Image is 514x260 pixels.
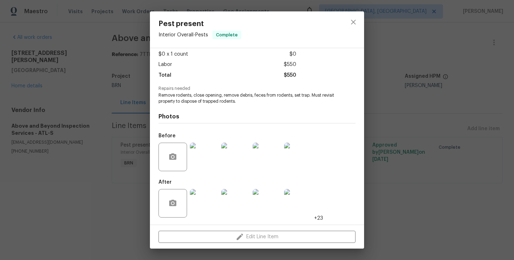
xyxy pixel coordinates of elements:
span: Labor [158,60,172,70]
span: Interior Overall - Pests [158,32,208,37]
h5: Before [158,133,176,138]
span: Repairs needed [158,86,356,91]
span: $550 [284,60,296,70]
span: $0 [289,49,296,60]
span: Pest present [158,20,241,28]
span: Complete [213,31,241,39]
h4: Photos [158,113,356,120]
span: $0 x 1 count [158,49,188,60]
span: +23 [314,215,323,222]
h5: After [158,180,172,185]
span: Remove rodents, close opening, remove debris, feces from rodents, set trap. Must revisit property... [158,92,336,104]
button: close [345,14,362,31]
span: Total [158,70,171,81]
span: $550 [284,70,296,81]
